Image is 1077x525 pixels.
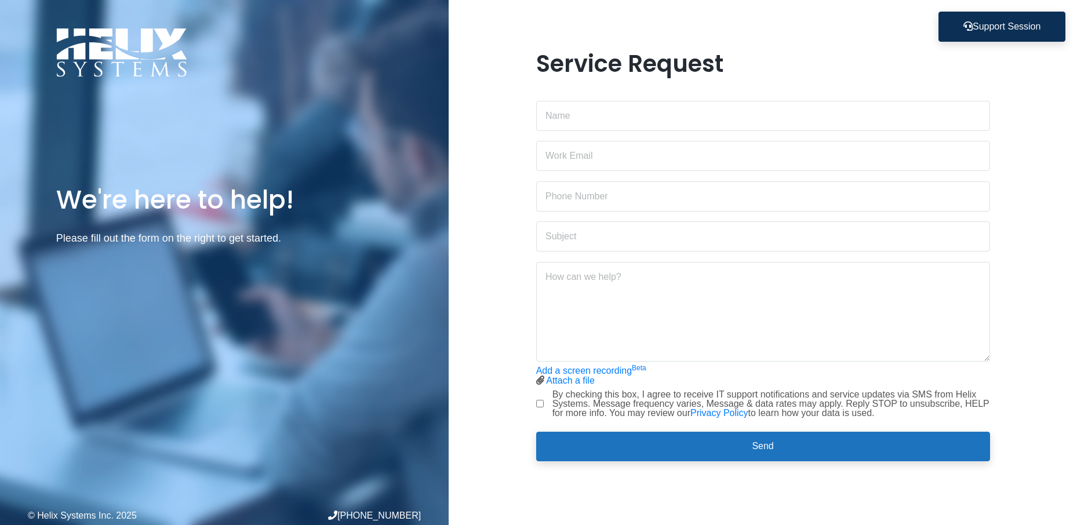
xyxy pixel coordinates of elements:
h1: Service Request [536,50,990,78]
button: Send [536,432,990,462]
input: Subject [536,221,990,251]
p: Please fill out the form on the right to get started. [56,230,393,247]
div: © Helix Systems Inc. 2025 [28,511,224,520]
div: [PHONE_NUMBER] [224,511,421,520]
a: Attach a file [546,375,595,385]
input: Name [536,101,990,131]
img: Logo [56,28,187,77]
button: Support Session [938,12,1065,42]
label: By checking this box, I agree to receive IT support notifications and service updates via SMS fro... [552,390,990,418]
a: Privacy Policy [690,408,748,418]
input: Phone Number [536,181,990,212]
sup: Beta [632,364,646,372]
input: Work Email [536,141,990,171]
a: Add a screen recordingBeta [536,366,646,375]
h1: We're here to help! [56,183,393,216]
